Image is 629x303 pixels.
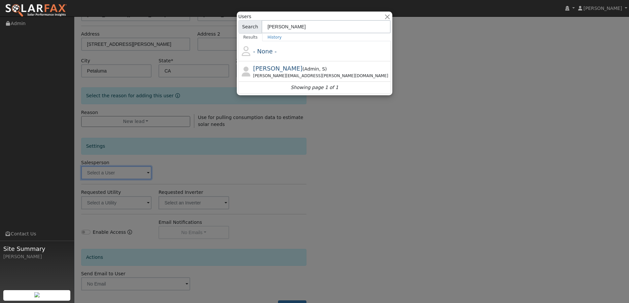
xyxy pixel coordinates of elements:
span: Users [238,13,251,20]
span: ( ) [302,66,327,72]
i: Showing page 1 of 1 [291,84,338,91]
span: Site Summary [3,244,71,253]
span: Search [238,20,262,33]
img: SolarFax [5,4,67,17]
img: retrieve [34,292,40,297]
span: Salesperson [319,66,325,72]
span: - None - [253,48,277,55]
span: [PERSON_NAME] [253,65,303,72]
span: [PERSON_NAME] [583,6,622,11]
span: Admin [304,66,319,72]
div: [PERSON_NAME] [3,253,71,260]
a: Results [238,33,263,41]
div: [PERSON_NAME][EMAIL_ADDRESS][PERSON_NAME][DOMAIN_NAME] [253,73,390,79]
a: History [262,33,287,41]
